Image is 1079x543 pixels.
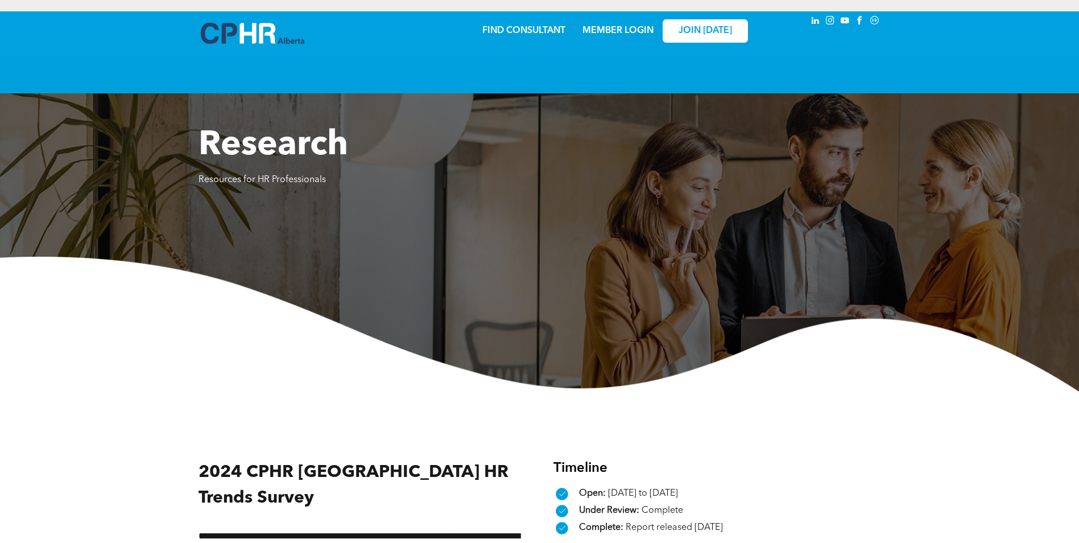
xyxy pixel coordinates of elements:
[199,175,326,184] span: Resources for HR Professionals
[679,26,732,36] span: JOIN [DATE]
[839,14,851,30] a: youtube
[854,14,866,30] a: facebook
[626,523,723,532] span: Report released [DATE]
[809,14,822,30] a: linkedin
[201,23,304,44] img: A blue and white logo for cp alberta
[824,14,837,30] a: instagram
[482,26,565,35] a: FIND CONSULTANT
[608,489,678,498] span: [DATE] to [DATE]
[579,506,639,515] span: Under Review:
[663,19,748,43] a: JOIN [DATE]
[642,506,683,515] span: Complete
[553,462,607,475] span: Timeline
[869,14,881,30] a: Social network
[199,464,509,507] span: 2024 CPHR [GEOGRAPHIC_DATA] HR Trends Survey
[579,489,606,498] span: Open:
[199,129,348,163] span: Research
[582,26,654,35] a: MEMBER LOGIN
[579,523,623,532] span: Complete:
